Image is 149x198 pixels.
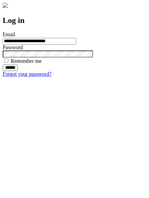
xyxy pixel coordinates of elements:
[3,45,23,50] label: Password
[3,3,8,8] img: logo-4e3dc11c47720685a147b03b5a06dd966a58ff35d612b21f08c02c0306f2b779.png
[3,71,51,77] a: Forgot your password?
[11,58,42,64] label: Remember me
[3,32,15,37] label: Email
[3,16,146,25] h2: Log in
